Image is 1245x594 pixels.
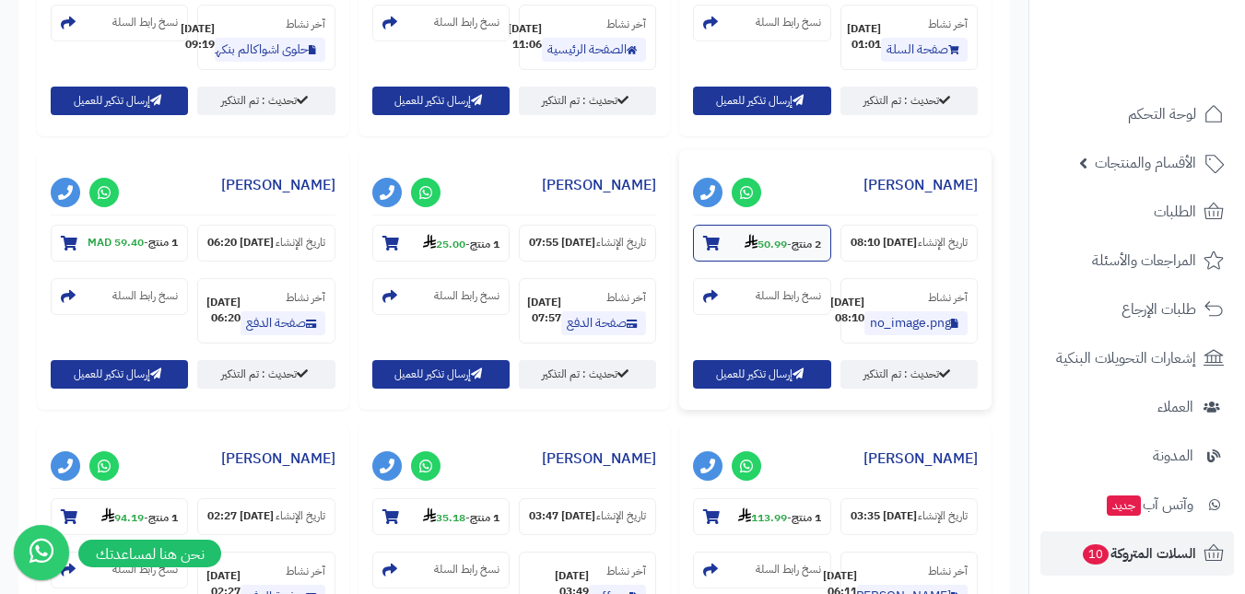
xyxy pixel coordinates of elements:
a: تحديث : تم التذكير [519,87,656,115]
section: نسخ رابط السلة [693,5,830,41]
small: - [423,507,499,526]
a: صفحة السلة [881,38,968,62]
span: 10 [1083,544,1109,565]
section: 1 منتج-35.18 [372,498,510,535]
a: صفحة الدفع [241,311,325,335]
button: إرسال تذكير للعميل [51,87,188,115]
small: نسخ رابط السلة [112,15,178,30]
a: الصفحة الرئيسية [542,38,646,62]
a: إشعارات التحويلات البنكية [1040,336,1234,380]
small: تاريخ الإنشاء [918,508,968,524]
small: آخر نشاط [606,563,646,579]
small: نسخ رابط السلة [756,288,821,304]
small: آخر نشاط [928,289,968,306]
strong: 94.19 [101,509,144,526]
small: آخر نشاط [286,16,325,32]
strong: [DATE] 09:19 [181,21,215,52]
span: إشعارات التحويلات البنكية [1056,345,1196,371]
small: آخر نشاط [606,16,646,32]
section: 1 منتج-25.00 [372,225,510,262]
strong: [DATE] 11:06 [508,21,542,52]
small: نسخ رابط السلة [434,15,499,30]
a: تحديث : تم التذكير [840,87,978,115]
small: آخر نشاط [606,289,646,306]
button: إرسال تذكير للعميل [372,360,510,389]
small: تاريخ الإنشاء [596,235,646,250]
a: [PERSON_NAME] [221,174,335,196]
button: إرسال تذكير للعميل [693,360,830,389]
a: المراجعات والأسئلة [1040,239,1234,283]
section: 2 منتج-50.99 [693,225,830,262]
strong: 1 منتج [148,509,178,526]
strong: [DATE] 06:20 [206,295,241,326]
span: السلات المتروكة [1081,541,1196,566]
strong: 1 منتج [470,509,499,526]
section: 1 منتج-94.19 [51,498,188,535]
span: المدونة [1153,443,1193,469]
a: المدونة [1040,434,1234,478]
span: جديد [1107,495,1141,516]
strong: 25.00 [423,236,465,252]
strong: [DATE] 07:55 [529,235,595,250]
small: آخر نشاط [928,563,968,579]
small: تاريخ الإنشاء [596,508,646,524]
small: نسخ رابط السلة [756,562,821,577]
small: تاريخ الإنشاء [276,235,325,250]
span: لوحة التحكم [1128,101,1196,127]
a: [PERSON_NAME] [542,448,656,470]
small: آخر نشاط [286,289,325,306]
small: نسخ رابط السلة [434,562,499,577]
a: تحديث : تم التذكير [840,360,978,389]
section: نسخ رابط السلة [372,5,510,41]
strong: 1 منتج [792,509,821,526]
button: إرسال تذكير للعميل [372,87,510,115]
button: إرسال تذكير للعميل [693,87,830,115]
strong: [DATE] 08:10 [851,235,917,250]
small: نسخ رابط السلة [756,15,821,30]
section: نسخ رابط السلة [693,552,830,588]
strong: [DATE] 07:57 [527,295,561,326]
strong: 1 منتج [148,234,178,250]
section: نسخ رابط السلة [51,552,188,588]
strong: [DATE] 02:27 [207,508,274,524]
small: نسخ رابط السلة [434,288,499,304]
small: - [101,507,178,526]
a: no_image.png [864,311,968,335]
small: تاريخ الإنشاء [276,508,325,524]
span: الأقسام والمنتجات [1095,150,1196,176]
a: حلوى اشواكالم بنكهة التوت البري والأزرق [215,38,325,62]
small: آخر نشاط [928,16,968,32]
small: - [88,235,178,250]
a: السلات المتروكة10 [1040,531,1234,576]
small: آخر نشاط [286,563,325,579]
strong: [DATE] 01:01 [847,21,881,52]
small: - [745,234,821,252]
a: [PERSON_NAME] [863,448,978,470]
small: - [738,507,821,526]
strong: 50.99 [745,236,787,252]
a: [PERSON_NAME] [542,174,656,196]
section: نسخ رابط السلة [693,278,830,315]
small: - [423,234,499,252]
strong: 2 منتج [792,236,821,252]
span: طلبات الإرجاع [1122,297,1196,322]
a: لوحة التحكم [1040,92,1234,136]
img: logo-2.png [1120,50,1227,88]
section: نسخ رابط السلة [372,278,510,315]
section: نسخ رابط السلة [372,552,510,588]
span: العملاء [1157,394,1193,420]
strong: [DATE] 06:20 [207,235,274,250]
strong: 1 منتج [470,236,499,252]
strong: [DATE] 08:10 [830,295,864,326]
a: طلبات الإرجاع [1040,287,1234,332]
strong: 113.99 [738,509,787,526]
small: نسخ رابط السلة [112,288,178,304]
a: [PERSON_NAME] [221,448,335,470]
a: وآتس آبجديد [1040,483,1234,527]
span: المراجعات والأسئلة [1092,248,1196,274]
a: [PERSON_NAME] [863,174,978,196]
strong: 59.40 MAD [88,234,144,250]
section: 1 منتج-59.40 MAD [51,225,188,262]
button: إرسال تذكير للعميل [51,360,188,389]
a: صفحة الدفع [561,311,646,335]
